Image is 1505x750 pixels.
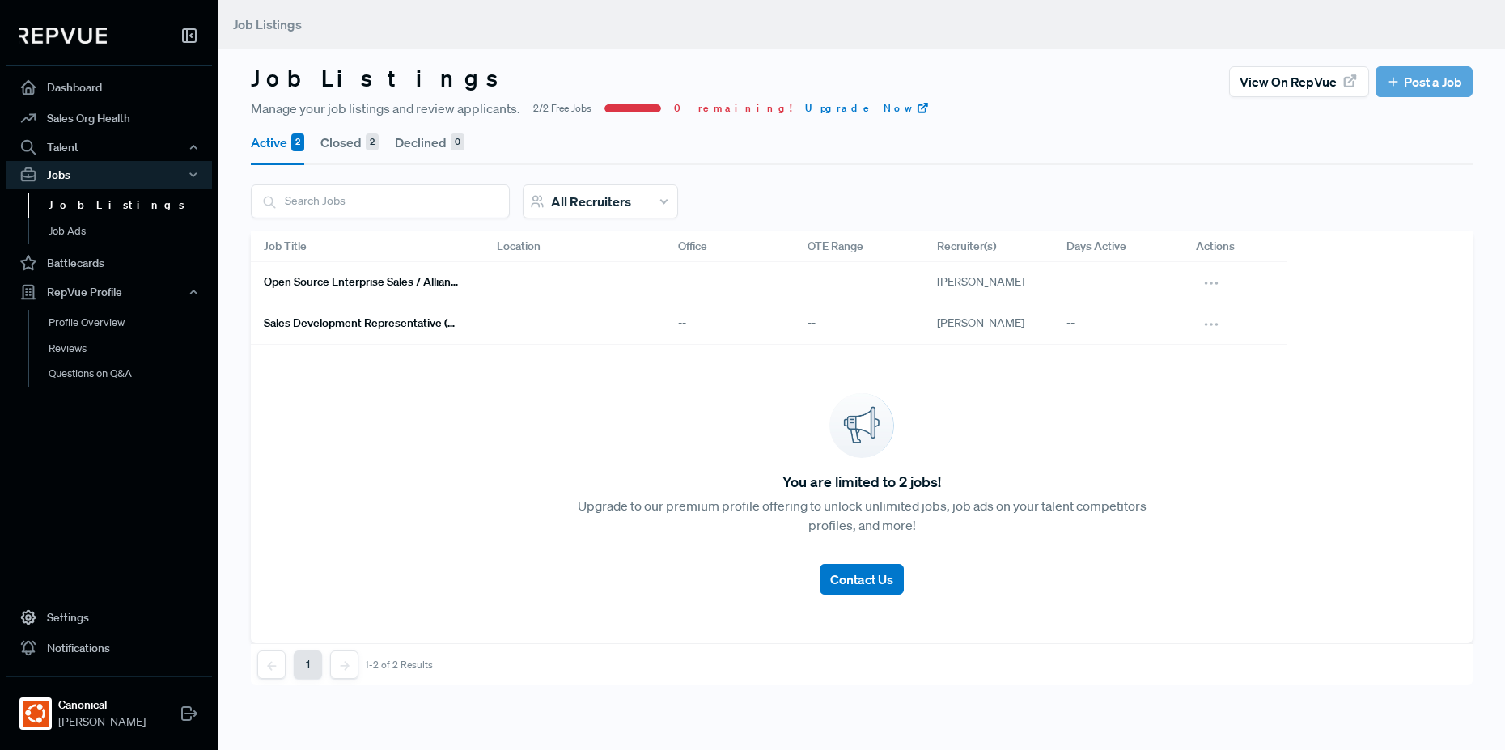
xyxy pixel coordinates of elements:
[257,650,433,679] nav: pagination
[365,659,433,671] div: 1-2 of 2 Results
[6,278,212,306] button: RepVue Profile
[557,496,1168,535] p: Upgrade to our premium profile offering to unlock unlimited jobs, job ads on your talent competit...
[665,262,795,303] div: --
[782,471,941,493] span: You are limited to 2 jobs!
[28,310,234,336] a: Profile Overview
[1053,262,1183,303] div: --
[6,248,212,278] a: Battlecards
[1240,72,1337,91] span: View on RepVue
[252,185,509,217] input: Search Jobs
[665,303,795,345] div: --
[829,393,894,458] img: announcement
[251,99,520,118] span: Manage your job listings and review applicants.
[6,72,212,103] a: Dashboard
[808,238,863,255] span: OTE Range
[28,336,234,362] a: Reviews
[451,133,464,151] div: 0
[264,275,458,289] h6: Open Source Enterprise Sales / Alliances
[820,564,904,595] button: Contact Us
[805,101,930,116] a: Upgrade Now
[264,238,307,255] span: Job Title
[830,571,893,587] span: Contact Us
[497,238,541,255] span: Location
[678,238,707,255] span: Office
[58,697,146,714] strong: Canonical
[19,28,107,44] img: RepVue
[1229,66,1369,97] button: View on RepVue
[6,133,212,161] button: Talent
[795,303,924,345] div: --
[1066,238,1126,255] span: Days Active
[294,650,322,679] button: 1
[1196,238,1235,255] span: Actions
[937,316,1024,330] span: [PERSON_NAME]
[257,650,286,679] button: Previous
[233,16,302,32] span: Job Listings
[28,361,234,387] a: Questions on Q&A
[795,262,924,303] div: --
[264,316,458,330] h6: Sales Development Representative (SDR) Team Manager
[23,701,49,727] img: Canonical
[1053,303,1183,345] div: --
[6,633,212,663] a: Notifications
[28,193,234,218] a: Job Listings
[395,120,464,165] button: Declined 0
[330,650,358,679] button: Next
[551,193,631,210] span: All Recruiters
[6,161,212,189] button: Jobs
[533,101,591,116] span: 2/2 Free Jobs
[264,269,458,296] a: Open Source Enterprise Sales / Alliances
[6,602,212,633] a: Settings
[291,133,304,151] div: 2
[6,103,212,133] a: Sales Org Health
[251,120,304,165] button: Active 2
[58,714,146,731] span: [PERSON_NAME]
[251,65,513,92] h3: Job Listings
[6,676,212,737] a: CanonicalCanonical[PERSON_NAME]
[264,310,458,337] a: Sales Development Representative (SDR) Team Manager
[28,218,234,244] a: Job Ads
[820,551,904,595] a: Contact Us
[674,101,792,116] span: 0 remaining!
[320,120,379,165] button: Closed 2
[937,274,1024,289] span: [PERSON_NAME]
[937,238,996,255] span: Recruiter(s)
[366,133,379,151] div: 2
